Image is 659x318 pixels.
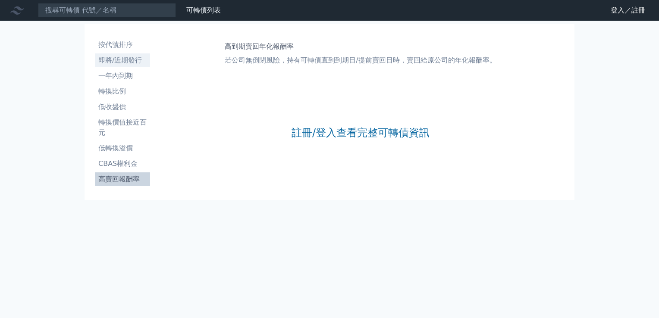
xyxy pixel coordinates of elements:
[95,174,150,184] li: 高賣回報酬率
[186,6,221,14] a: 可轉債列表
[95,100,150,114] a: 低收盤價
[95,172,150,186] a: 高賣回報酬率
[95,69,150,83] a: 一年內到期
[95,86,150,97] li: 轉換比例
[225,41,496,52] h1: 高到期賣回年化報酬率
[95,40,150,50] li: 按代號排序
[95,53,150,67] a: 即將/近期發行
[38,3,176,18] input: 搜尋可轉債 代號／名稱
[95,84,150,98] a: 轉換比例
[95,159,150,169] li: CBAS權利金
[95,38,150,52] a: 按代號排序
[225,55,496,65] p: 若公司無倒閉風險，持有可轉債直到到期日/提前賣回日時，賣回給原公司的年化報酬率。
[604,3,652,17] a: 登入／註冊
[95,143,150,153] li: 低轉換溢價
[95,141,150,155] a: 低轉換溢價
[95,102,150,112] li: 低收盤價
[95,71,150,81] li: 一年內到期
[95,157,150,171] a: CBAS權利金
[95,55,150,65] li: 即將/近期發行
[292,126,430,140] a: 註冊/登入查看完整可轉債資訊
[95,115,150,140] a: 轉換價值接近百元
[95,117,150,138] li: 轉換價值接近百元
